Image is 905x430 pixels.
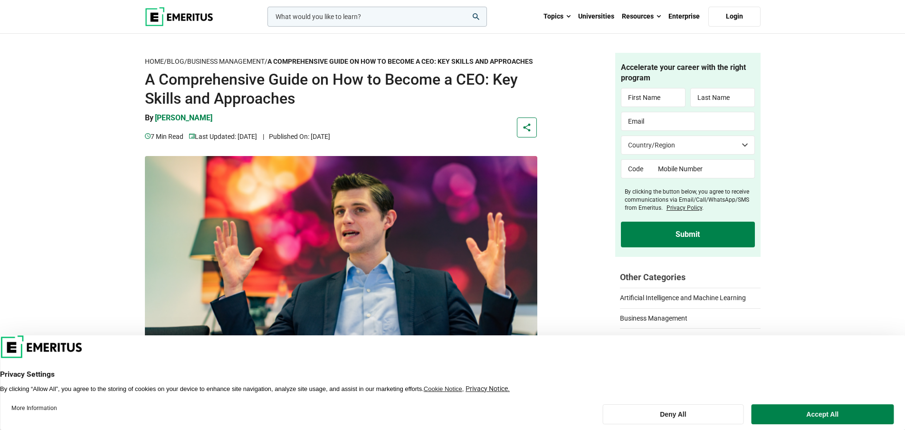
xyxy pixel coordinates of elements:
strong: A Comprehensive Guide on How to Become a CEO: Key Skills and Approaches [267,58,533,65]
img: A Comprehensive Guide on How to Become a CEO: Key Skills and Approaches | leadership | Emeritus [145,156,537,362]
a: Home [145,58,164,66]
a: Privacy Policy [667,205,702,211]
span: By [145,113,153,122]
img: video-views [189,133,195,139]
a: Business Management [620,308,761,323]
p: [PERSON_NAME] [155,113,212,123]
p: Published On: [DATE] [263,131,330,142]
input: First Name [621,88,686,107]
a: Blog [167,58,184,66]
input: woocommerce-product-search-field-0 [267,7,487,27]
label: By clicking the button below, you agree to receive communications via Email/Call/WhatsApp/SMS fro... [625,188,755,212]
a: Login [708,7,761,27]
a: Data Science [620,328,761,343]
input: Mobile Number [651,159,755,178]
a: [PERSON_NAME] [155,113,212,131]
h2: Other Categories [620,271,761,283]
a: Business Management [187,58,265,66]
input: Email [621,112,755,131]
img: video-views [145,133,151,139]
p: 7 min read [145,131,183,142]
a: Artificial Intelligence and Machine Learning [620,288,761,303]
input: Code [621,159,652,178]
h1: A Comprehensive Guide on How to Become a CEO: Key Skills and Approaches [145,70,537,108]
input: Submit [621,222,755,247]
span: | [263,133,264,140]
span: / / / [145,58,533,65]
input: Last Name [690,88,755,107]
h4: Accelerate your career with the right program [621,62,755,84]
select: Country [621,136,755,155]
p: Last Updated: [DATE] [189,131,257,142]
